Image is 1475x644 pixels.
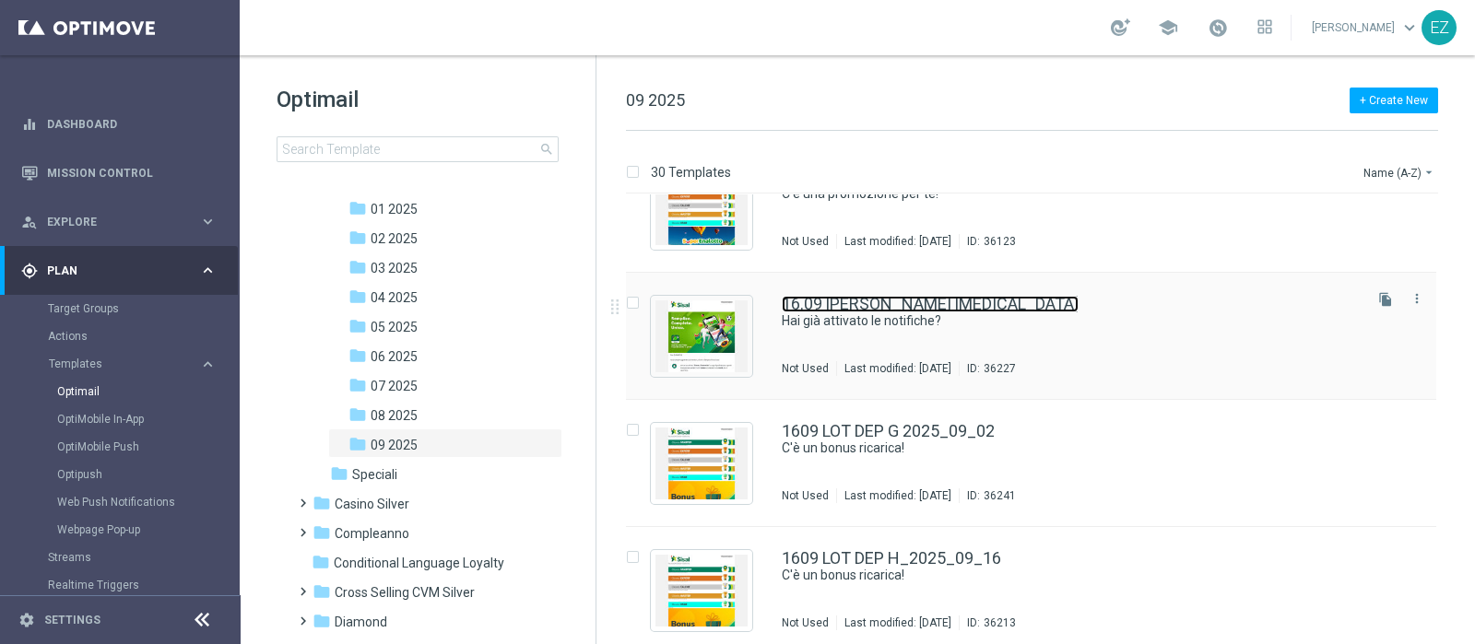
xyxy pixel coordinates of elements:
div: Last modified: [DATE] [837,361,959,376]
button: Name (A-Z)arrow_drop_down [1362,161,1438,183]
div: Web Push Notifications [57,488,238,516]
i: folder [348,258,367,276]
div: Realtime Triggers [48,571,238,599]
a: OptiMobile In-App [57,412,192,427]
button: more_vert [1408,287,1426,310]
i: gps_fixed [21,263,38,279]
div: Last modified: [DATE] [837,488,959,503]
i: folder [313,494,331,512]
i: settings [18,612,35,628]
span: school [1158,18,1178,38]
span: Casino Silver [335,496,409,512]
span: keyboard_arrow_down [1399,18,1420,38]
span: Templates [49,358,181,369]
span: Conditional Language Loyalty [334,555,504,571]
i: folder [348,405,367,424]
a: Webpage Pop-up [57,522,192,537]
div: Plan [21,263,199,279]
div: C'è una promozione per te! [782,185,1359,203]
span: Cross Selling CVM Silver [335,584,475,601]
a: Mission Control [47,148,217,197]
div: Webpage Pop-up [57,516,238,544]
i: arrow_drop_down [1422,165,1436,180]
a: Streams [48,550,192,565]
div: Actions [48,322,238,350]
img: 36123.jpeg [655,173,748,245]
button: equalizer Dashboard [20,117,218,132]
div: Target Groups [48,295,238,322]
div: Streams [48,544,238,571]
a: Target Groups [48,301,192,316]
div: Not Used [782,234,829,249]
div: Not Used [782,615,829,630]
a: [PERSON_NAME]keyboard_arrow_down [1310,14,1422,41]
div: Not Used [782,361,829,376]
span: 06 2025 [371,348,418,365]
a: C'è un bonus ricarica! [782,439,1316,457]
div: Hai già attivato le notifiche? [782,312,1359,330]
button: file_copy [1374,287,1398,311]
i: person_search [21,214,38,230]
i: folder [330,464,348,483]
div: 36123 [984,234,1016,249]
a: 1609 LOT DEP G 2025_09_02 [782,423,995,439]
div: Optipush [57,461,238,488]
i: keyboard_arrow_right [199,262,217,279]
span: Compleanno [335,525,409,542]
a: 1609 LOT DEP H_2025_09_16 [782,550,1001,567]
div: OptiMobile In-App [57,405,238,433]
i: equalizer [21,116,38,133]
a: Optimail [57,384,192,399]
div: 36241 [984,488,1016,503]
a: OptiMobile Push [57,439,192,454]
div: Last modified: [DATE] [837,615,959,630]
span: Explore [47,217,199,228]
i: keyboard_arrow_right [199,356,217,373]
button: gps_fixed Plan keyboard_arrow_right [20,263,218,278]
div: 36213 [984,615,1016,630]
span: 03 2025 [371,260,418,276]
span: 09 2025 [371,437,418,453]
i: folder [313,582,331,601]
button: Templates keyboard_arrow_right [48,357,218,371]
div: Last modified: [DATE] [837,234,959,249]
a: Dashboard [47,100,217,148]
a: Actions [48,329,192,344]
i: folder [348,199,367,217]
a: Settings [44,615,100,626]
i: file_copy [1378,292,1393,307]
a: Web Push Notifications [57,495,192,509]
span: 09 2025 [626,90,685,110]
div: EZ [1422,10,1457,45]
span: 04 2025 [371,289,418,306]
div: OptiMobile Push [57,433,238,461]
div: ID: [959,488,1016,503]
i: more_vert [1410,291,1424,306]
div: Press SPACE to select this row. [608,400,1471,527]
img: 36227.jpeg [655,300,748,372]
div: Mission Control [20,166,218,181]
a: 16.09 [PERSON_NAME] [MEDICAL_DATA] [782,296,1079,312]
i: keyboard_arrow_right [199,213,217,230]
a: Optipush [57,467,192,482]
div: C'è un bonus ricarica! [782,439,1359,457]
i: folder [348,435,367,453]
a: C'è una promozione per te! [782,185,1316,203]
div: Templates [49,358,199,369]
a: Hai già attivato le notifiche? [782,312,1316,330]
img: 36213.jpeg [655,555,748,626]
div: Dashboard [21,100,217,148]
i: folder [312,553,330,571]
i: folder [348,376,367,394]
div: 36227 [984,361,1016,376]
div: C'è un bonus ricarica! [782,567,1359,584]
button: + Create New [1350,88,1438,113]
div: Templates [48,350,238,544]
span: 05 2025 [371,319,418,335]
button: person_search Explore keyboard_arrow_right [20,215,218,229]
span: 01 2025 [371,201,418,217]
